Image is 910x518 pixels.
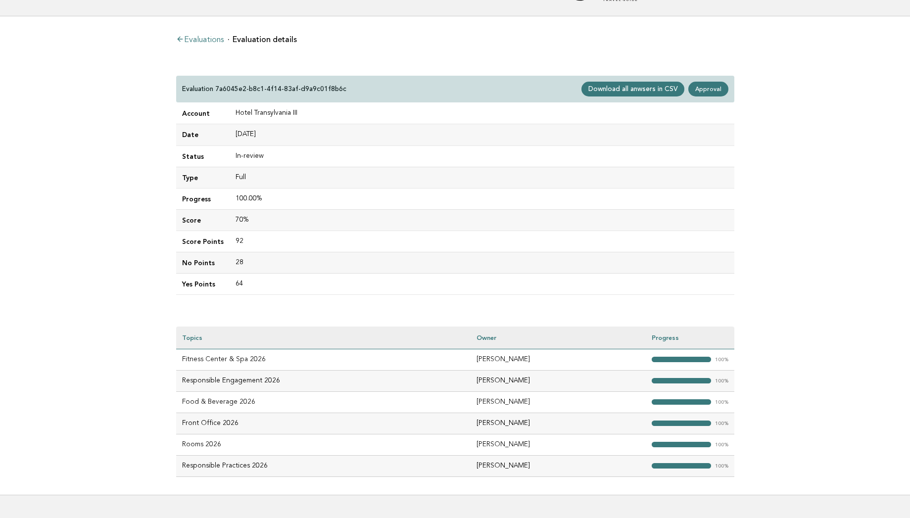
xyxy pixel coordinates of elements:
th: Topics [176,327,471,349]
td: [PERSON_NAME] [471,349,646,370]
td: No Points [176,252,230,273]
td: Front Office 2026 [176,413,471,434]
td: Full [230,167,734,188]
td: Responsible Practices 2026 [176,455,471,476]
strong: "> [652,357,711,362]
li: Evaluation details [228,36,297,44]
td: 28 [230,252,734,273]
th: Owner [471,327,646,349]
strong: "> [652,421,711,426]
td: In-review [230,145,734,167]
td: Date [176,124,230,145]
td: Status [176,145,230,167]
td: [PERSON_NAME] [471,413,646,434]
td: Fitness Center & Spa 2026 [176,349,471,370]
strong: "> [652,378,711,383]
a: Approval [688,82,728,96]
th: Progress [646,327,734,349]
em: 100% [715,421,728,426]
p: Evaluation 7a6045e2-b8c1-4f14-83af-d9a9c01f8b6c [182,85,346,94]
td: [PERSON_NAME] [471,434,646,455]
td: [PERSON_NAME] [471,391,646,413]
td: [PERSON_NAME] [471,370,646,391]
td: Score Points [176,231,230,252]
td: Account [176,103,230,124]
td: Food & Beverage 2026 [176,391,471,413]
em: 100% [715,442,728,448]
strong: "> [652,463,711,469]
td: Yes Points [176,274,230,295]
td: Score [176,209,230,231]
em: 100% [715,378,728,384]
td: Rooms 2026 [176,434,471,455]
a: Download all anwsers in CSV [581,82,684,96]
em: 100% [715,357,728,363]
td: Type [176,167,230,188]
a: Evaluations [176,36,224,44]
td: Responsible Engagement 2026 [176,370,471,391]
td: 92 [230,231,734,252]
em: 100% [715,400,728,405]
strong: "> [652,399,711,405]
td: [DATE] [230,124,734,145]
em: 100% [715,464,728,469]
td: [PERSON_NAME] [471,455,646,476]
td: Progress [176,188,230,209]
td: 70% [230,209,734,231]
td: 64 [230,274,734,295]
td: 100.00% [230,188,734,209]
td: Hotel Transylvania III [230,103,734,124]
strong: "> [652,442,711,447]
